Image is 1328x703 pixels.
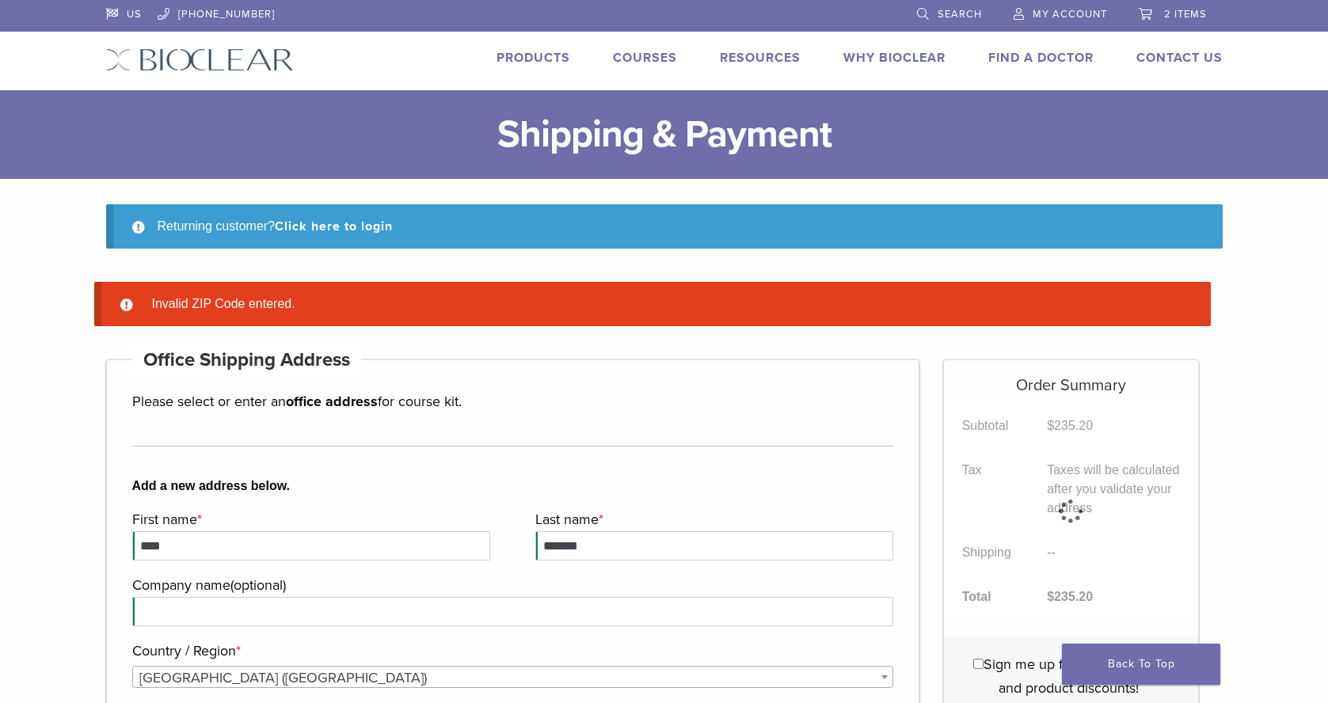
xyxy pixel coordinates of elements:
[973,659,984,669] input: Sign me up for news updates and product discounts!
[146,294,1185,313] li: Invalid ZIP Code entered.
[720,50,801,66] a: Resources
[132,573,890,597] label: Company name
[132,341,362,379] h4: Office Shipping Address
[497,50,570,66] a: Products
[133,667,893,689] span: United States (US)
[938,8,982,21] span: Search
[230,576,286,594] span: (optional)
[613,50,677,66] a: Courses
[132,639,890,663] label: Country / Region
[988,50,1094,66] a: Find A Doctor
[1033,8,1107,21] span: My Account
[1136,50,1223,66] a: Contact Us
[984,655,1165,697] span: Sign me up for news updates and product discounts!
[1062,644,1220,685] a: Back To Top
[106,48,294,71] img: Bioclear
[286,393,378,410] strong: office address
[275,218,393,234] a: Click here to login
[132,666,894,688] span: Country / Region
[132,389,894,413] p: Please select or enter an for course kit.
[132,477,894,496] b: Add a new address below.
[132,507,486,531] label: First name
[1164,8,1207,21] span: 2 items
[944,360,1198,395] h5: Order Summary
[106,204,1223,249] div: Returning customer?
[535,507,889,531] label: Last name
[843,50,946,66] a: Why Bioclear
